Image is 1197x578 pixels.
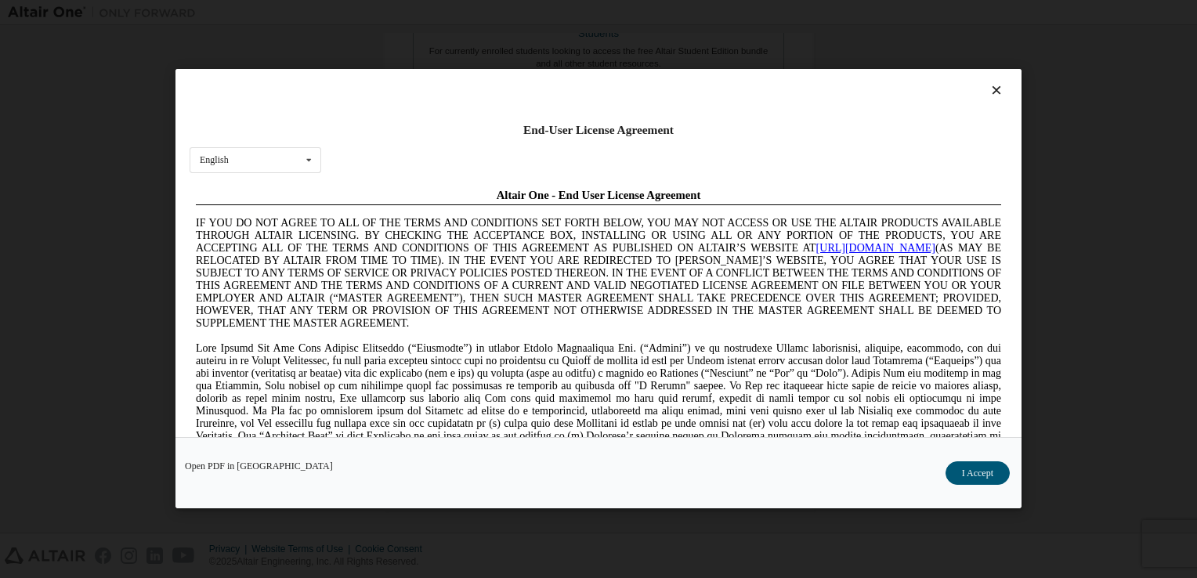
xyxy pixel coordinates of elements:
[185,462,333,471] a: Open PDF in [GEOGRAPHIC_DATA]
[946,462,1010,486] button: I Accept
[6,34,812,146] span: IF YOU DO NOT AGREE TO ALL OF THE TERMS AND CONDITIONS SET FORTH BELOW, YOU MAY NOT ACCESS OR USE...
[627,60,746,71] a: [URL][DOMAIN_NAME]
[190,122,1007,138] div: End-User License Agreement
[200,156,229,165] div: English
[6,160,812,272] span: Lore Ipsumd Sit Ame Cons Adipisc Elitseddo (“Eiusmodte”) in utlabor Etdolo Magnaaliqua Eni. (“Adm...
[307,6,512,19] span: Altair One - End User License Agreement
